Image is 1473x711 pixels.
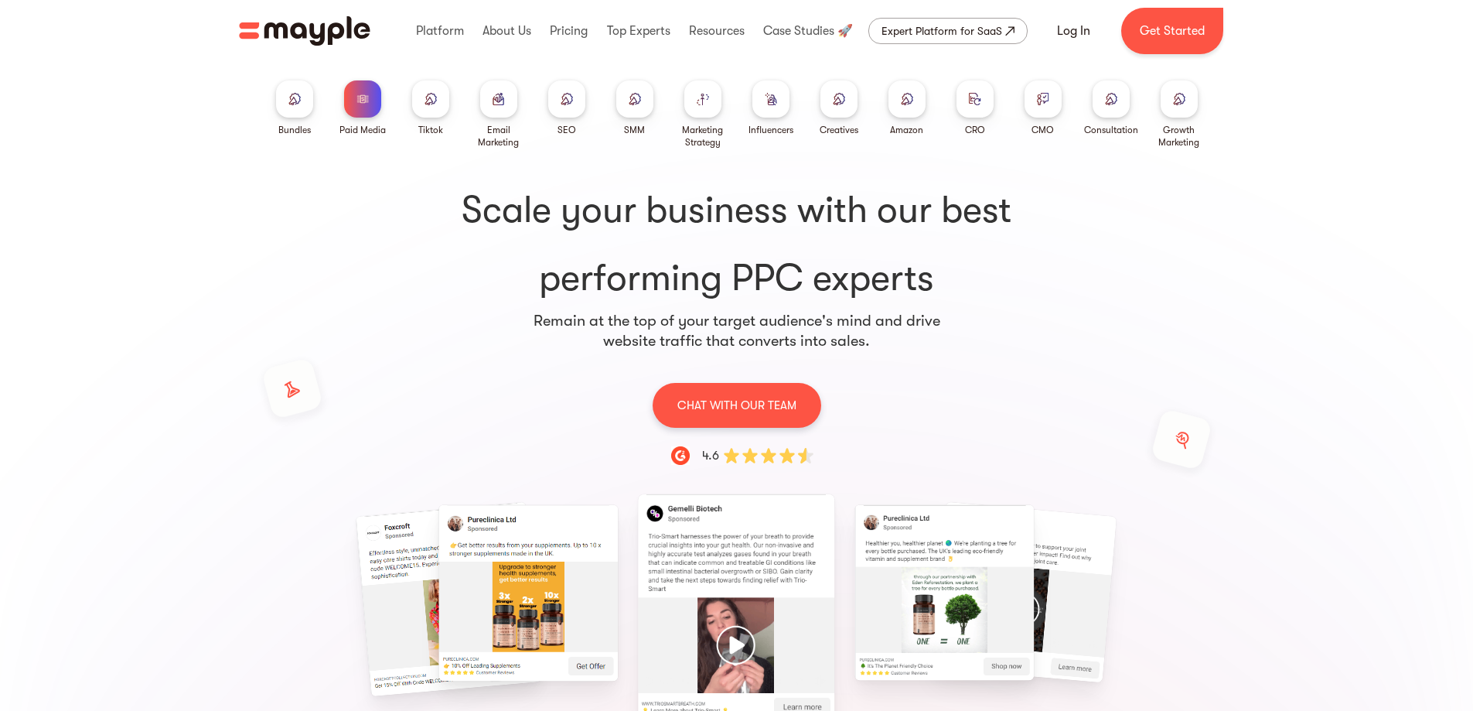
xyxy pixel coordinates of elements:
[471,80,527,149] a: Email Marketing
[748,124,793,136] div: Influencers
[675,124,731,149] div: Marketing Strategy
[702,446,719,465] div: 4.6
[1151,124,1207,149] div: Growth Marketing
[418,124,443,136] div: Tiktok
[859,509,1030,676] div: 2 / 15
[278,124,311,136] div: Bundles
[890,124,923,136] div: Amazon
[677,395,796,415] p: CHAT WITH OUR TEAM
[748,80,793,136] a: Influencers
[339,124,386,136] div: Paid Media
[235,509,406,689] div: 14 / 15
[653,382,821,428] a: CHAT WITH OUR TEAM
[1084,80,1138,136] a: Consultation
[881,22,1002,40] div: Expert Platform for SaaS
[548,80,585,136] a: SEO
[820,124,858,136] div: Creatives
[471,124,527,149] div: Email Marketing
[412,80,449,136] a: Tiktok
[675,80,731,149] a: Marketing Strategy
[276,80,313,136] a: Bundles
[820,80,858,136] a: Creatives
[339,80,386,136] a: Paid Media
[1084,124,1138,136] div: Consultation
[1031,124,1054,136] div: CMO
[888,80,926,136] a: Amazon
[267,186,1207,303] h1: performing PPC experts
[1038,12,1109,50] a: Log In
[239,16,370,46] img: Mayple logo
[1151,80,1207,149] a: Growth Marketing
[533,311,941,351] p: Remain at the top of your target audience's mind and drive website traffic that converts into sales.
[557,124,576,136] div: SEO
[1067,509,1238,675] div: 3 / 15
[267,186,1207,235] span: Scale your business with our best
[651,509,822,706] div: 1 / 15
[956,80,994,136] a: CRO
[1121,8,1223,54] a: Get Started
[624,124,645,136] div: SMM
[1025,80,1062,136] a: CMO
[616,80,653,136] a: SMM
[868,18,1028,44] a: Expert Platform for SaaS
[443,509,614,677] div: 15 / 15
[965,124,985,136] div: CRO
